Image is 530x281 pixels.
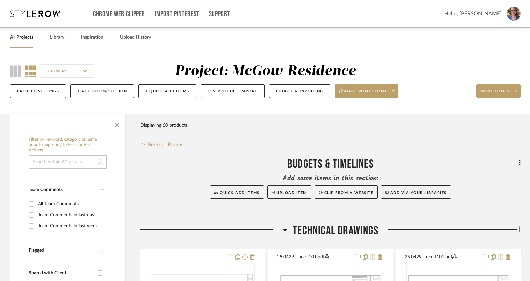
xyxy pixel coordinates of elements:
button: 25.0429 ...nce-I101.pdf [405,253,479,261]
div: All Team Comments [38,199,102,209]
button: Add via your libraries [381,185,451,199]
a: Library [50,33,64,42]
button: Budget & Invoicing [269,84,330,98]
span: More tools [480,89,509,99]
button: More tools [476,84,521,98]
button: 25.0429 ...nce-I101.pdf [277,253,352,261]
span: Reorder Rooms [148,140,183,149]
button: Quick Add Items [210,185,264,199]
span: Share with client [339,89,387,99]
a: Upload History [120,33,151,42]
div: Displaying 60 products [140,119,188,132]
input: Search within 60 results [29,155,107,169]
img: avatar [507,7,521,21]
a: All Projects [10,33,33,42]
div: Flagged [29,248,94,253]
h6: Filter by keyword, category or name prior to exporting to Excel or Bulk Actions [29,137,107,153]
span: Team Comments [29,187,63,192]
button: Upload Item [267,185,311,199]
span: Hello, [PERSON_NAME] [444,10,502,18]
div: Team Comments in last week [38,221,102,231]
span: Technical Drawings [293,224,378,238]
div: Project: McGow Residence [175,64,356,78]
button: + Quick Add Items [138,84,196,98]
button: + Add Room/Section [70,84,134,98]
div: Add some items in this section: [140,174,521,183]
span: Quick Add Items [220,191,260,195]
button: Clip from a website [315,185,378,199]
button: CSV Product Import [201,84,265,98]
a: Support [209,11,230,17]
button: Reorder Rooms [140,140,183,149]
button: Close [110,117,124,130]
a: Chrome Web Clipper [93,11,145,17]
button: Share with client [335,84,399,98]
div: Shared with Client [29,270,94,276]
button: Project Settings [10,84,66,98]
div: Team Comments in last day [38,210,102,220]
a: Inspiration [81,33,103,42]
a: Import Pinterest [155,11,199,17]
